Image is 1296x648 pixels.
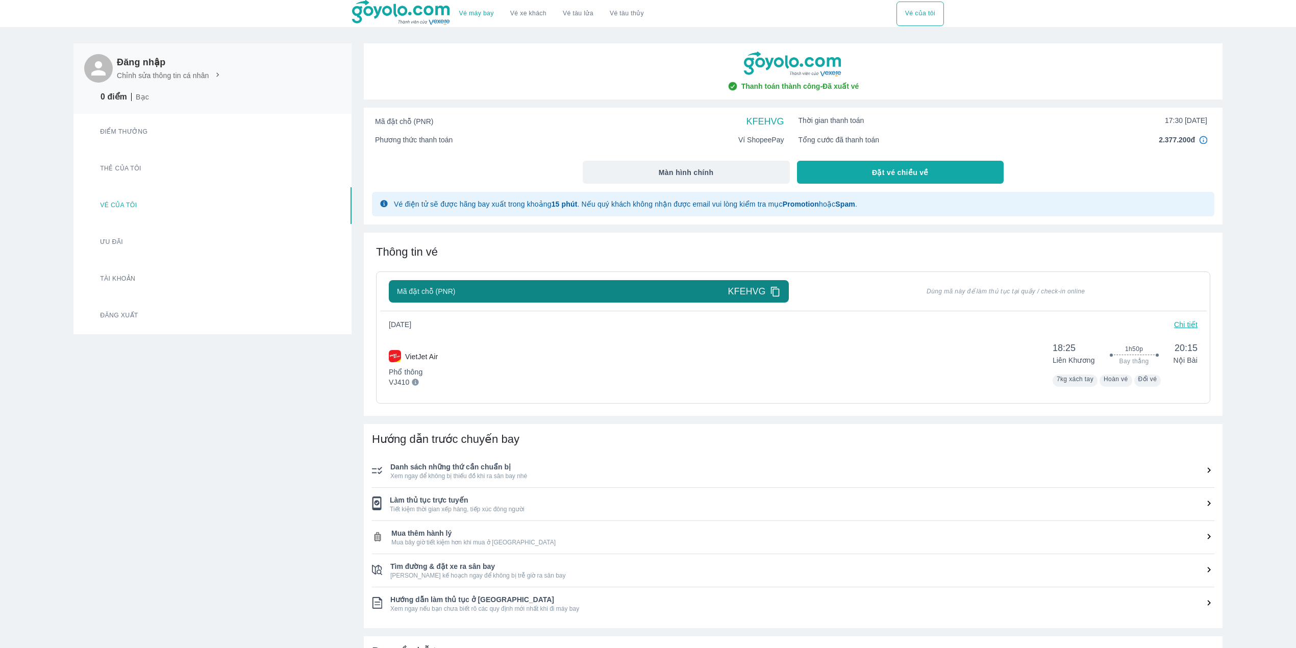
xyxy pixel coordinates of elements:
button: Tài khoản [77,261,260,297]
img: star [85,126,97,138]
span: 2.377.200đ [1159,135,1195,145]
span: [PERSON_NAME] kế hoạch ngay để không bị trễ giờ ra sân bay [390,571,1214,580]
strong: Promotion [783,200,819,208]
h6: Đăng nhập [117,56,222,68]
button: Ưu đãi [77,224,260,261]
span: Hướng dẫn làm thủ tục ở [GEOGRAPHIC_DATA] [390,594,1214,605]
p: Chi tiết [1174,319,1198,330]
img: account [85,273,97,285]
button: Đăng xuất [77,297,260,334]
span: Vé điện tử sẽ được hãng bay xuất trong khoảng . Nếu quý khách không nhận được email vui lòng kiểm... [394,200,857,208]
span: 17:30 [DATE] [1165,115,1207,126]
span: 20:15 [1174,342,1198,354]
p: Bạc [136,92,149,102]
span: Thời gian thanh toán [799,115,864,126]
img: star [84,91,96,103]
span: Tổng cước đã thanh toán [799,135,880,145]
button: Thẻ của tôi [77,151,260,187]
span: Đổi vé [1138,376,1157,383]
p: Nội Bài [1174,355,1198,365]
span: Xem ngay để không bị thiếu đồ khi ra sân bay nhé [390,472,1214,480]
span: Dùng mã này để làm thủ tục tại quầy / check-in online [814,287,1198,295]
span: Ví ShopeePay [738,135,784,145]
img: ic_checklist [372,466,382,475]
span: 18:25 [1053,342,1095,354]
img: ticket [85,200,97,212]
button: Vé tàu thủy [602,2,652,26]
span: Mua thêm hành lý [391,528,1214,538]
span: Xem ngay nếu bạn chưa biết rõ các quy định mới nhất khi đi máy bay [390,605,1214,613]
img: star [85,163,97,175]
strong: 15 phút [552,200,578,208]
span: Hướng dẫn trước chuyến bay [372,433,519,445]
div: choose transportation mode [896,2,944,26]
img: logout [85,310,97,322]
span: Phương thức thanh toán [375,135,453,145]
span: KFEHVG [728,285,766,297]
span: Màn hình chính [659,167,714,178]
span: KFEHVG [746,115,784,128]
img: ic_checklist [372,565,382,575]
button: Màn hình chính [583,161,790,184]
img: promotion [85,236,97,248]
img: in4 [1199,136,1207,144]
a: Vé máy bay [459,10,494,17]
span: Tiết kiệm thời gian xếp hàng, tiếp xúc đông người [390,505,1214,513]
p: Liên Khương [1053,355,1095,365]
span: Mã đặt chỗ (PNR) [375,116,433,127]
span: [DATE] [389,319,419,330]
span: Tìm đường & đặt xe ra sân bay [390,561,1214,571]
img: goyolo-logo [744,52,843,77]
img: ic_checklist [372,597,382,609]
span: Mã đặt chỗ (PNR) [397,286,455,296]
button: Vé của tôi [896,2,944,26]
span: Đặt vé chiều về [872,167,929,178]
span: 7kg xách tay [1057,376,1093,383]
div: choose transportation mode [451,2,652,26]
span: Bay thẳng [1119,357,1149,365]
span: Danh sách những thứ cần chuẩn bị [390,462,1214,472]
strong: Spam [835,200,855,208]
a: Vé tàu lửa [555,2,602,26]
button: Điểm thưởng [77,114,260,151]
p: Phổ thông [389,367,438,377]
img: glyph [380,200,388,207]
span: Thanh toán thành công - Đã xuất vé [741,81,859,91]
img: ic_checklist [372,531,383,542]
img: ic_checklist [372,496,382,510]
span: Làm thủ tục trực tuyến [390,495,1214,505]
p: VJ410 [389,377,409,387]
a: Vé xe khách [510,10,546,17]
span: Thông tin vé [376,245,438,258]
p: 0 điểm [101,92,127,102]
span: 1h50p [1125,345,1143,353]
button: Vé của tôi [77,187,260,224]
span: Mua bây giờ tiết kiệm hơn khi mua ở [GEOGRAPHIC_DATA] [391,538,1214,546]
p: VietJet Air [405,352,438,362]
span: Hoàn vé [1104,376,1128,383]
p: Chỉnh sửa thông tin cá nhân [117,70,209,81]
div: Card thong tin user [73,114,352,334]
button: Đặt vé chiều về [797,161,1004,184]
img: check-circle [728,81,738,91]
